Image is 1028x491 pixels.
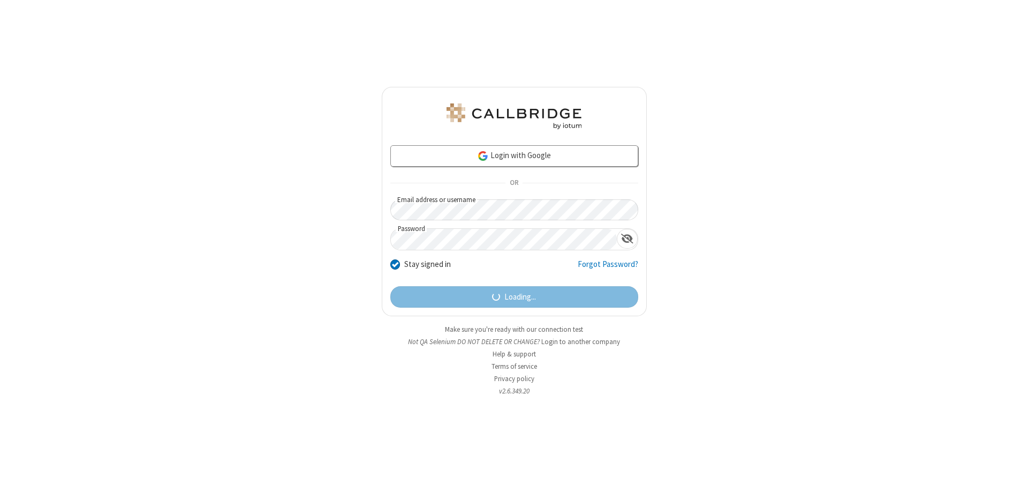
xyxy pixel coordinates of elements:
a: Forgot Password? [578,258,638,279]
img: QA Selenium DO NOT DELETE OR CHANGE [444,103,584,129]
label: Stay signed in [404,258,451,271]
div: Show password [617,229,638,249]
a: Make sure you're ready with our connection test [445,325,583,334]
button: Login to another company [541,337,620,347]
li: v2.6.349.20 [382,386,647,396]
a: Terms of service [492,362,537,371]
button: Loading... [390,286,638,308]
a: Login with Google [390,145,638,167]
input: Email address or username [390,199,638,220]
li: Not QA Selenium DO NOT DELETE OR CHANGE? [382,337,647,347]
img: google-icon.png [477,150,489,162]
a: Help & support [493,349,536,359]
span: Loading... [504,291,536,303]
span: OR [505,176,523,191]
input: Password [391,229,617,250]
a: Privacy policy [494,374,534,383]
